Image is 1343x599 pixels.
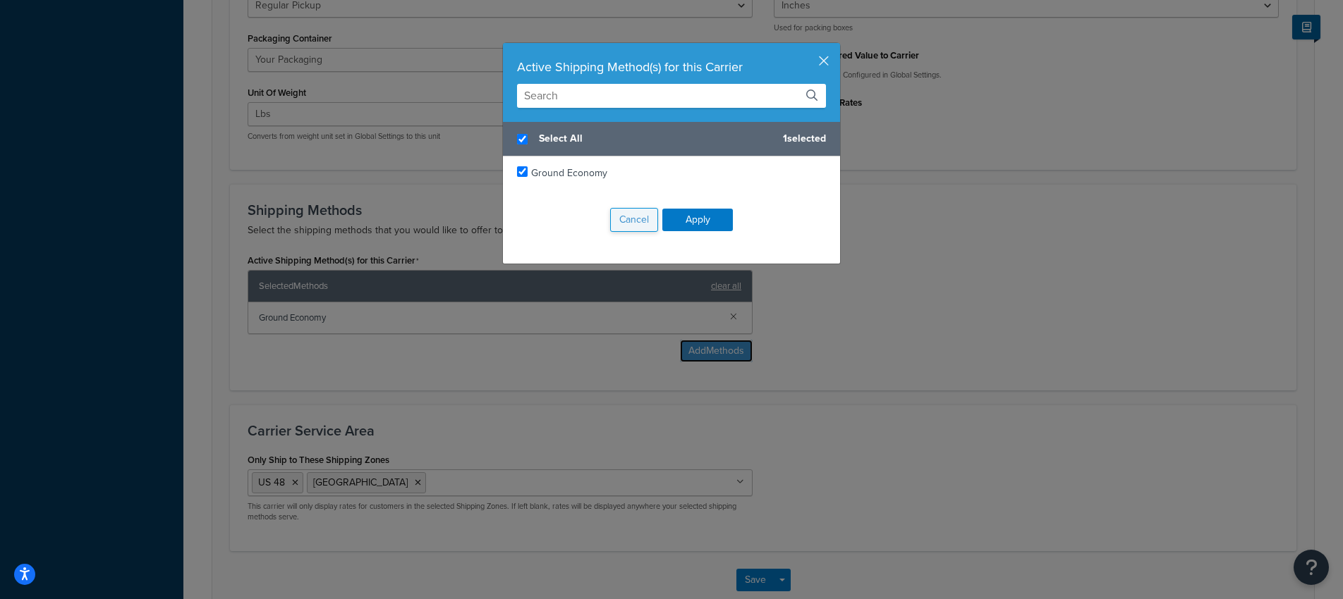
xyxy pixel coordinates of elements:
[517,57,826,77] div: Active Shipping Method(s) for this Carrier
[539,129,772,149] span: Select All
[610,208,658,232] button: Cancel
[517,84,826,108] input: Search
[531,166,607,180] span: Ground Economy
[503,122,840,156] div: 1 selected
[662,209,733,231] button: Apply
